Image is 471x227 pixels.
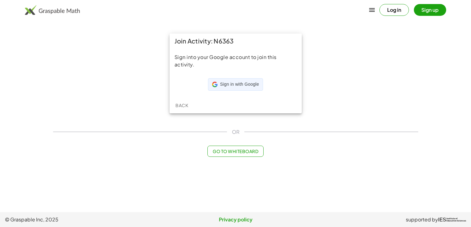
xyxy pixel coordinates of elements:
[232,128,239,136] span: OR
[438,216,466,223] a: IESInstitute ofEducation Sciences
[172,100,192,111] button: Back
[207,146,264,157] button: Go to Whiteboard
[220,81,259,88] span: Sign in with Google
[208,78,263,91] div: Sign in with Google
[213,148,258,154] span: Go to Whiteboard
[438,217,446,223] span: IES
[5,216,159,223] span: © Graspable Inc, 2025
[406,216,438,223] span: supported by
[379,4,409,16] button: Log in
[170,34,302,48] div: Join Activity: N6363
[175,102,188,108] span: Back
[159,216,312,223] a: Privacy policy
[174,53,297,68] div: Sign into your Google account to join this activity.
[446,218,466,222] span: Institute of Education Sciences
[414,4,446,16] button: Sign up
